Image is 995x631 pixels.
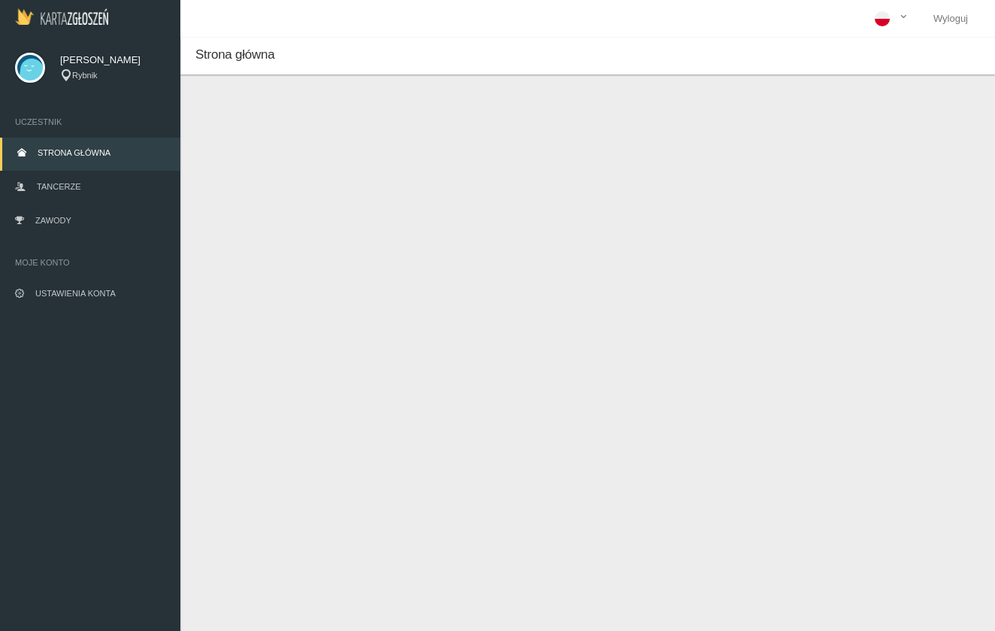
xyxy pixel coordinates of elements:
span: Uczestnik [15,114,165,129]
div: Rybnik [60,69,165,82]
span: [PERSON_NAME] [60,53,165,68]
span: Strona główna [195,47,274,62]
img: svg [15,53,45,83]
span: Moje konto [15,255,165,270]
img: Logo [15,8,108,25]
span: Zawody [35,216,71,225]
span: Strona główna [38,148,110,157]
span: Tancerze [37,182,80,191]
span: Ustawienia konta [35,289,116,298]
